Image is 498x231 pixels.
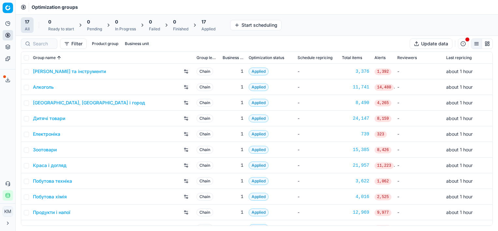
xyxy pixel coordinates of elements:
span: Business unit [223,55,243,60]
span: 14,480 [374,84,394,91]
td: - [395,158,444,173]
a: 21,957 [342,162,369,169]
a: 739 [342,131,369,137]
div: 1 [223,193,243,200]
div: 12,969 [342,209,369,216]
span: 0 [149,19,152,25]
span: Chain [197,177,213,185]
span: 323 [374,131,387,138]
a: [GEOGRAPHIC_DATA], [GEOGRAPHIC_DATA] і город [33,100,145,106]
td: - [395,95,444,111]
span: Chain [197,130,213,138]
span: about 1 hour [446,131,473,137]
span: Chain [197,146,213,154]
td: - [295,142,339,158]
button: Update data [410,38,452,49]
td: - [295,126,339,142]
div: 1 [223,68,243,75]
span: about 1 hour [446,115,473,121]
span: Applied [249,68,269,75]
div: Finished [173,26,188,32]
span: Schedule repricing [298,55,332,60]
div: 1 [223,162,243,169]
input: Search [33,40,53,47]
a: Продукти і напої [33,209,70,216]
div: 1 [223,178,243,184]
span: Chain [197,68,213,75]
span: Applied [249,130,269,138]
button: Business unit [122,40,152,48]
span: about 1 hour [446,178,473,184]
td: - [295,189,339,205]
span: Applied [249,99,269,107]
a: Алкоголь [33,84,54,90]
td: - [295,64,339,79]
div: Applied [201,26,215,32]
nav: breadcrumb [32,4,78,10]
span: about 1 hour [446,209,473,215]
span: Applied [249,146,269,154]
a: Дитячі товари [33,115,65,122]
div: Failed [149,26,160,32]
span: about 1 hour [446,69,473,74]
td: - [295,95,339,111]
span: 2,525 [374,194,391,200]
span: Group name [33,55,56,60]
a: [PERSON_NAME] та інструменти [33,68,106,75]
a: 4,016 [342,193,369,200]
span: Applied [249,208,269,216]
div: Pending [87,26,102,32]
span: 0 [173,19,176,25]
span: Reviewers [397,55,417,60]
button: Sorted by Group name ascending [56,54,62,61]
button: Product group [89,40,121,48]
span: 4,265 [374,100,391,106]
a: 15,385 [342,146,369,153]
button: КM [3,206,13,217]
button: Filter [60,38,87,49]
span: Applied [249,162,269,169]
span: 9,977 [374,209,391,216]
span: about 1 hour [446,147,473,152]
span: Chain [197,193,213,201]
span: about 1 hour [446,162,473,168]
a: Краса і догляд [33,162,66,169]
span: about 1 hour [446,84,473,90]
div: Ready to start [48,26,74,32]
span: Group level [197,55,217,60]
div: 1 [223,209,243,216]
td: - [295,158,339,173]
a: 24,147 [342,115,369,122]
a: 8,490 [342,100,369,106]
td: - [395,205,444,220]
span: 0 [115,19,118,25]
span: Applied [249,115,269,122]
span: 1,062 [374,178,391,185]
span: Optimization status [249,55,284,60]
td: - [395,173,444,189]
button: Start scheduling [230,20,282,30]
div: 1 [223,115,243,122]
span: about 1 hour [446,225,473,231]
a: 3,376 [342,68,369,75]
span: 0 [87,19,90,25]
span: Chain [197,162,213,169]
span: Alerts [374,55,386,60]
span: 0 [48,19,51,25]
span: Chain [197,83,213,91]
td: - [395,64,444,79]
div: 1 [223,100,243,106]
a: 3,622 [342,178,369,184]
a: Зоотовари [33,146,57,153]
td: - [395,189,444,205]
span: 17 [201,19,206,25]
td: - [395,79,444,95]
td: - [395,111,444,126]
span: Applied [249,193,269,201]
